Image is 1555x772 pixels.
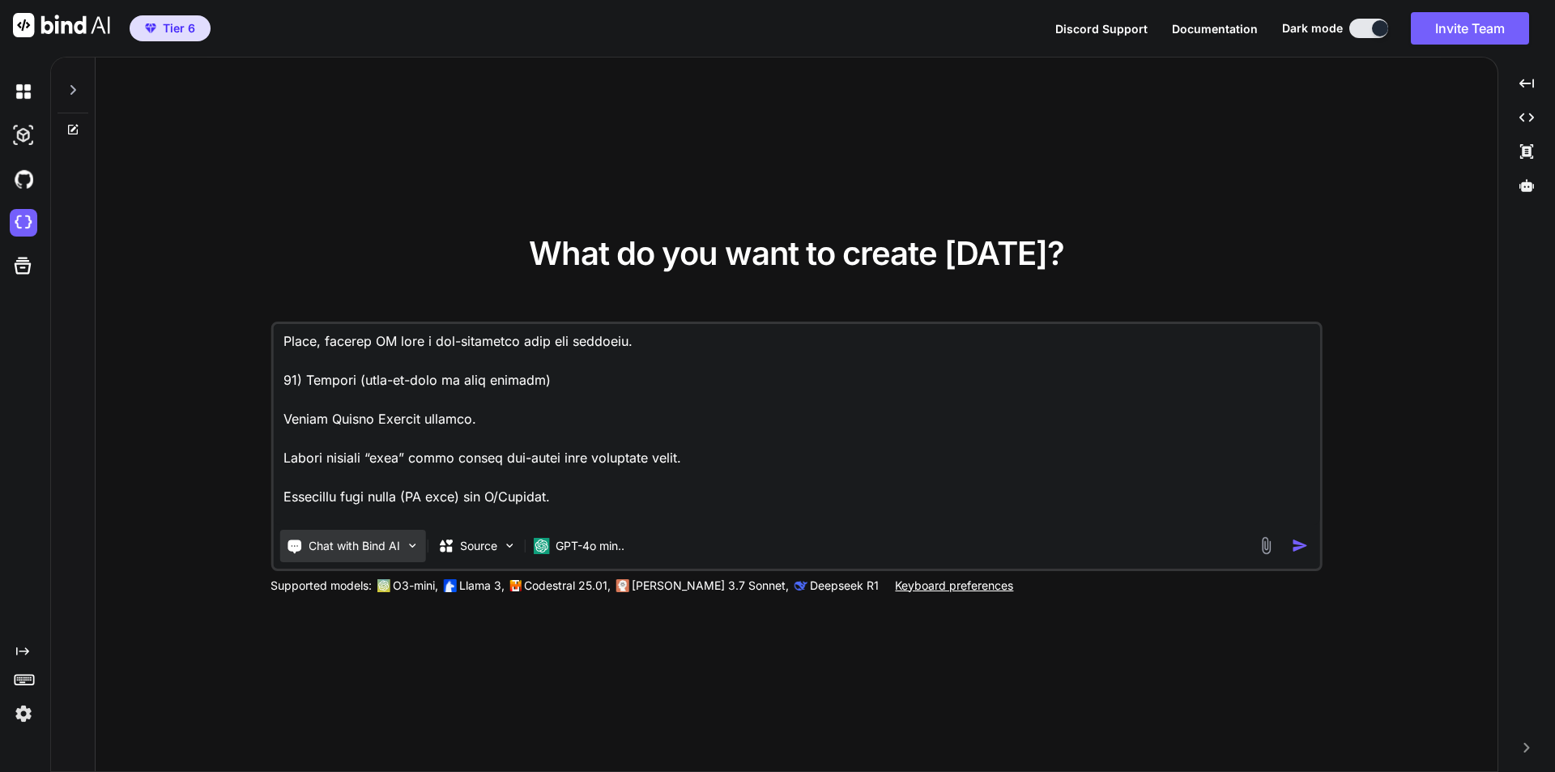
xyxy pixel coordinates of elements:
button: Invite Team [1411,12,1529,45]
span: Documentation [1172,22,1258,36]
img: icon [1292,537,1309,554]
img: claude [794,579,807,592]
button: Documentation [1172,20,1258,37]
p: Llama 3, [459,578,505,594]
p: O3-mini, [393,578,438,594]
img: attachment [1257,536,1276,555]
span: Dark mode [1282,20,1343,36]
img: darkChat [10,78,37,105]
span: Discord Support [1055,22,1148,36]
img: settings [10,700,37,727]
button: premiumTier 6 [130,15,211,41]
img: GPT-4 [377,579,390,592]
p: Source [460,538,497,554]
button: Discord Support [1055,20,1148,37]
img: premium [145,23,156,33]
img: Llama2 [443,579,456,592]
img: darkAi-studio [10,122,37,149]
img: GPT-4o mini [533,538,549,554]
p: Chat with Bind AI [309,538,400,554]
p: Codestral 25.01, [524,578,611,594]
p: GPT-4o min.. [556,538,624,554]
textarea: LORE: Ips dol s ametco adip-elits Doeius tEmp incididu. Utlab e doloremagn-aliqu ENI admini Venia... [273,324,1320,525]
p: Deepseek R1 [810,578,879,594]
img: Mistral-AI [509,580,521,591]
img: githubDark [10,165,37,193]
span: What do you want to create [DATE]? [529,233,1064,273]
span: Tier 6 [163,20,195,36]
p: Supported models: [271,578,372,594]
p: Keyboard preferences [895,578,1013,594]
img: Pick Tools [405,539,419,552]
p: [PERSON_NAME] 3.7 Sonnet, [632,578,789,594]
img: cloudideIcon [10,209,37,237]
img: claude [616,579,628,592]
img: Pick Models [502,539,516,552]
img: Bind AI [13,13,110,37]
